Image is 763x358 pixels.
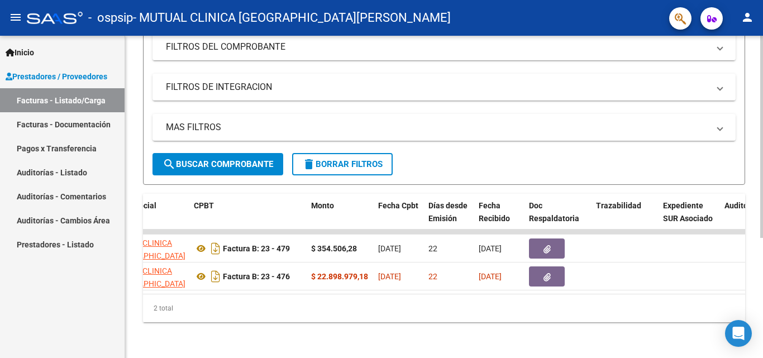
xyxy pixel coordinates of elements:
[659,194,720,243] datatable-header-cell: Expediente SUR Asociado
[6,70,107,83] span: Prestadores / Proveedores
[311,201,334,210] span: Monto
[152,153,283,175] button: Buscar Comprobante
[474,194,524,243] datatable-header-cell: Fecha Recibido
[166,41,709,53] mat-panel-title: FILTROS DEL COMPROBANTE
[663,201,713,223] span: Expediente SUR Asociado
[110,266,185,301] span: MUTUAL CLINICA [GEOGRAPHIC_DATA][PERSON_NAME]
[208,268,223,285] i: Descargar documento
[143,294,745,322] div: 2 total
[110,265,185,288] div: 30676951446
[724,201,757,210] span: Auditoria
[110,237,185,260] div: 30676951446
[6,46,34,59] span: Inicio
[479,244,502,253] span: [DATE]
[378,272,401,281] span: [DATE]
[110,238,185,273] span: MUTUAL CLINICA [GEOGRAPHIC_DATA][PERSON_NAME]
[524,194,592,243] datatable-header-cell: Doc Respaldatoria
[741,11,754,24] mat-icon: person
[596,201,641,210] span: Trazabilidad
[166,121,709,133] mat-panel-title: MAS FILTROS
[208,240,223,257] i: Descargar documento
[194,201,214,210] span: CPBT
[166,81,709,93] mat-panel-title: FILTROS DE INTEGRACION
[311,244,357,253] strong: $ 354.506,28
[189,194,307,243] datatable-header-cell: CPBT
[106,194,189,243] datatable-header-cell: Razón Social
[529,201,579,223] span: Doc Respaldatoria
[302,159,383,169] span: Borrar Filtros
[428,244,437,253] span: 22
[307,194,374,243] datatable-header-cell: Monto
[428,272,437,281] span: 22
[292,153,393,175] button: Borrar Filtros
[424,194,474,243] datatable-header-cell: Días desde Emisión
[479,272,502,281] span: [DATE]
[133,6,451,30] span: - MUTUAL CLINICA [GEOGRAPHIC_DATA][PERSON_NAME]
[152,34,736,60] mat-expansion-panel-header: FILTROS DEL COMPROBANTE
[152,114,736,141] mat-expansion-panel-header: MAS FILTROS
[9,11,22,24] mat-icon: menu
[163,157,176,171] mat-icon: search
[725,320,752,347] div: Open Intercom Messenger
[479,201,510,223] span: Fecha Recibido
[163,159,273,169] span: Buscar Comprobante
[378,244,401,253] span: [DATE]
[374,194,424,243] datatable-header-cell: Fecha Cpbt
[88,6,133,30] span: - ospsip
[302,157,316,171] mat-icon: delete
[311,272,368,281] strong: $ 22.898.979,18
[592,194,659,243] datatable-header-cell: Trazabilidad
[223,272,290,281] strong: Factura B: 23 - 476
[152,74,736,101] mat-expansion-panel-header: FILTROS DE INTEGRACION
[428,201,468,223] span: Días desde Emisión
[378,201,418,210] span: Fecha Cpbt
[223,244,290,253] strong: Factura B: 23 - 479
